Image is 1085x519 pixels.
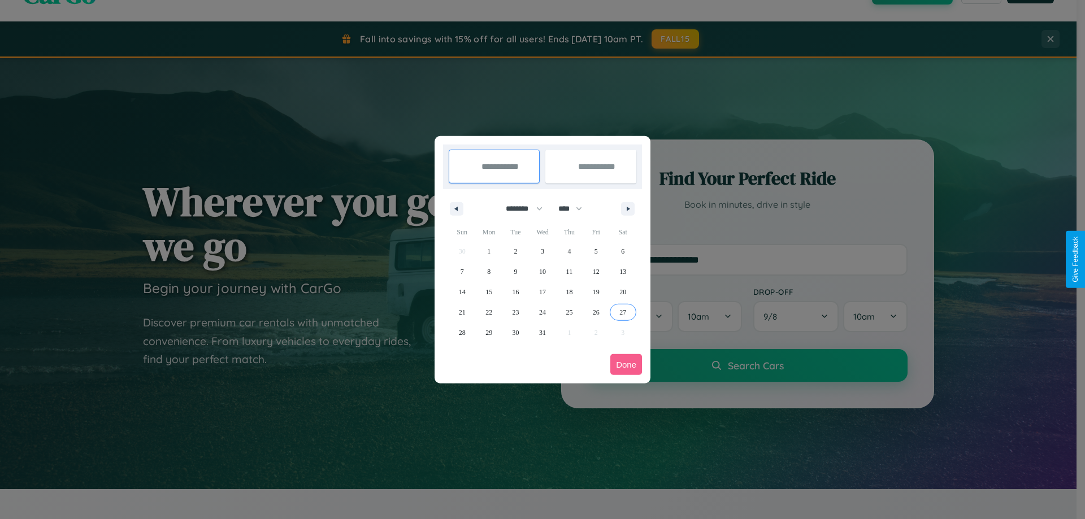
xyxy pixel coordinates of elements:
[619,302,626,322] span: 27
[566,261,573,282] span: 11
[619,261,626,282] span: 13
[514,241,518,261] span: 2
[513,302,519,322] span: 23
[539,282,546,302] span: 17
[529,302,555,322] button: 24
[502,282,529,302] button: 16
[475,302,502,322] button: 22
[449,261,475,282] button: 7
[621,241,624,261] span: 6
[487,261,491,282] span: 8
[485,322,492,343] span: 29
[566,302,572,322] span: 25
[583,223,609,241] span: Fri
[610,282,636,302] button: 20
[539,322,546,343] span: 31
[583,302,609,322] button: 26
[449,223,475,241] span: Sun
[593,261,600,282] span: 12
[610,261,636,282] button: 13
[475,223,502,241] span: Mon
[567,241,571,261] span: 4
[593,282,600,302] span: 19
[514,261,518,282] span: 9
[583,241,609,261] button: 5
[556,302,583,322] button: 25
[502,261,529,282] button: 9
[610,223,636,241] span: Sat
[619,282,626,302] span: 20
[539,302,546,322] span: 24
[529,241,555,261] button: 3
[1071,237,1079,282] div: Give Feedback
[475,261,502,282] button: 8
[529,282,555,302] button: 17
[583,282,609,302] button: 19
[610,241,636,261] button: 6
[593,302,600,322] span: 26
[485,302,492,322] span: 22
[610,354,642,375] button: Done
[485,282,492,302] span: 15
[502,302,529,322] button: 23
[475,322,502,343] button: 29
[449,322,475,343] button: 28
[529,223,555,241] span: Wed
[475,282,502,302] button: 15
[459,302,466,322] span: 21
[556,282,583,302] button: 18
[502,322,529,343] button: 30
[529,322,555,343] button: 31
[610,302,636,322] button: 27
[502,223,529,241] span: Tue
[566,282,572,302] span: 18
[541,241,544,261] span: 3
[461,261,464,282] span: 7
[449,302,475,322] button: 21
[475,241,502,261] button: 1
[513,322,519,343] span: 30
[459,322,466,343] span: 28
[529,261,555,282] button: 10
[502,241,529,261] button: 2
[449,282,475,302] button: 14
[487,241,491,261] span: 1
[594,241,598,261] span: 5
[556,241,583,261] button: 4
[556,223,583,241] span: Thu
[513,282,519,302] span: 16
[556,261,583,282] button: 11
[459,282,466,302] span: 14
[583,261,609,282] button: 12
[539,261,546,282] span: 10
